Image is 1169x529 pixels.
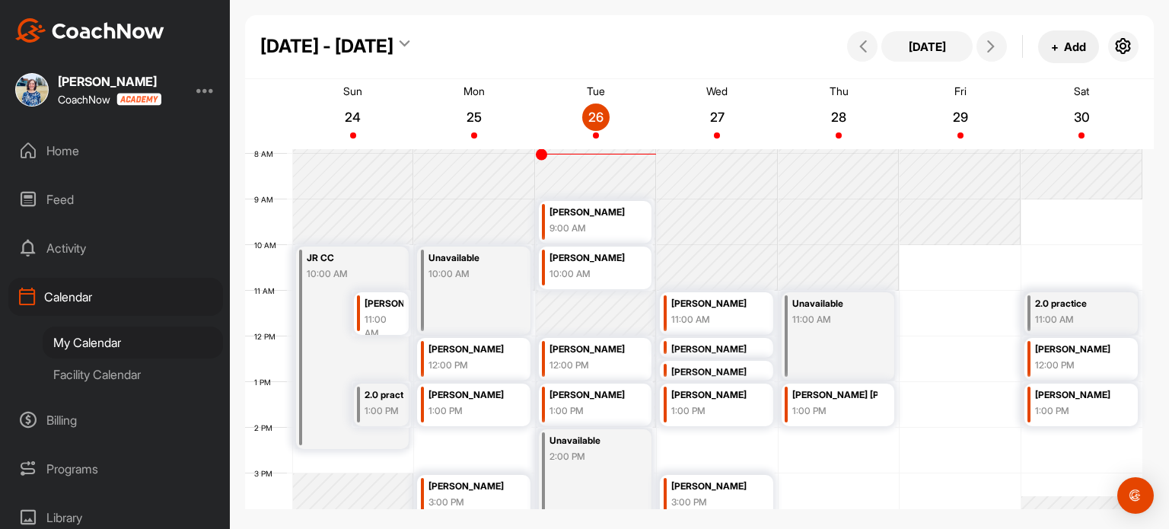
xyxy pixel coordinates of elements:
div: 9 AM [245,195,288,204]
div: [PERSON_NAME] [58,75,161,88]
div: [DATE] - [DATE] [260,33,393,60]
span: + [1051,39,1059,55]
div: [PERSON_NAME] [549,204,635,221]
div: Activity [8,229,223,267]
p: 28 [825,110,852,125]
p: 27 [703,110,731,125]
div: [PERSON_NAME] [549,250,635,267]
div: [PERSON_NAME] [671,364,757,381]
div: [PERSON_NAME] [1035,341,1120,359]
div: 11 AM [245,286,290,295]
p: Fri [954,84,967,97]
div: Programs [8,450,223,488]
div: 9:00 AM [549,221,635,235]
div: 3 PM [245,469,288,478]
div: Feed [8,180,223,218]
p: 29 [947,110,974,125]
div: 1:00 PM [671,404,757,418]
p: Mon [463,84,485,97]
a: August 26, 2025 [535,79,657,149]
img: CoachNow [15,18,164,43]
div: 2.0 practice [365,387,403,404]
div: 1:00 PM [428,404,514,418]
a: August 27, 2025 [657,79,779,149]
div: 12 PM [245,332,291,341]
div: 12:00 PM [549,359,635,372]
p: Sat [1074,84,1089,97]
button: [DATE] [881,31,973,62]
div: 10:00 AM [428,267,514,281]
img: CoachNow acadmey [116,93,161,106]
div: [PERSON_NAME] [365,295,403,313]
div: 11:00 AM [671,313,757,327]
p: Wed [706,84,728,97]
div: 11:00 AM [1035,313,1120,327]
div: 2 PM [245,423,288,432]
div: My Calendar [43,327,223,359]
div: 2:00 PM [549,450,635,464]
div: 10:00 AM [549,267,635,281]
div: [PERSON_NAME] [549,341,635,359]
div: Calendar [8,278,223,316]
div: Home [8,132,223,170]
div: Facility Calendar [43,359,223,390]
div: Unavailable [792,295,878,313]
div: 12:00 PM [1035,359,1120,372]
p: 24 [339,110,367,125]
div: Open Intercom Messenger [1117,477,1154,514]
p: Tue [587,84,605,97]
div: 12:00 PM [428,359,514,372]
a: August 24, 2025 [292,79,414,149]
div: [PERSON_NAME] [428,387,514,404]
div: Unavailable [428,250,514,267]
div: 11:00 AM [792,313,878,327]
div: 8 AM [245,149,288,158]
div: 11:00 AM [365,313,403,340]
a: August 29, 2025 [900,79,1021,149]
p: Thu [830,84,849,97]
div: [PERSON_NAME] [1035,387,1120,404]
div: [PERSON_NAME] [671,341,757,359]
div: 3:00 PM [428,496,514,509]
div: [PERSON_NAME] [549,387,635,404]
div: [PERSON_NAME] [671,478,757,496]
div: Billing [8,401,223,439]
p: 30 [1068,110,1095,125]
button: +Add [1038,30,1099,63]
p: Sun [343,84,362,97]
div: 3:00 PM [671,496,757,509]
div: [PERSON_NAME] [671,295,757,313]
div: [PERSON_NAME] [428,478,514,496]
div: 1 PM [245,378,286,387]
div: 1:00 PM [792,404,878,418]
div: 10:00 AM [307,267,392,281]
div: 1:00 PM [549,404,635,418]
a: August 30, 2025 [1021,79,1142,149]
img: square_59b5951ec70f512c9e4bfc00148ca972.jpg [15,73,49,107]
a: August 28, 2025 [778,79,900,149]
div: CoachNow [58,93,161,106]
div: 10 AM [245,241,291,250]
div: 1:00 PM [365,404,403,418]
p: 25 [460,110,488,125]
div: [PERSON_NAME] [671,387,757,404]
div: [PERSON_NAME] [428,341,514,359]
div: Unavailable [549,432,635,450]
div: 2.0 practice [1035,295,1120,313]
a: August 25, 2025 [414,79,536,149]
div: [PERSON_NAME] [PERSON_NAME][EMAIL_ADDRESS][DOMAIN_NAME] [792,387,878,404]
p: 26 [582,110,610,125]
div: 1:00 PM [1035,404,1120,418]
div: JR CC [307,250,392,267]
